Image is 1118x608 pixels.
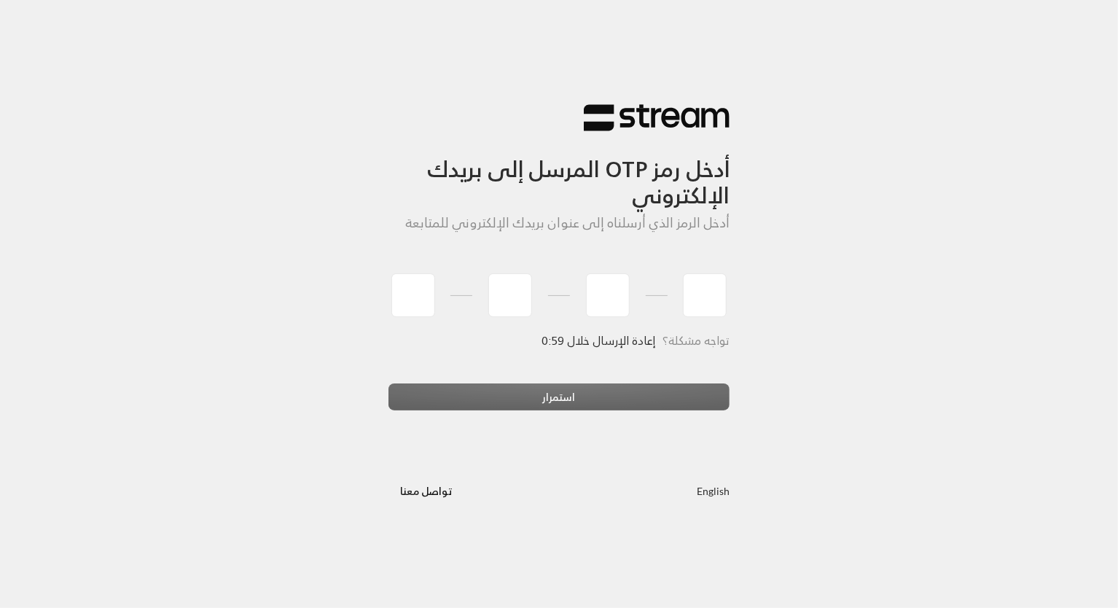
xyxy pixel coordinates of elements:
span: إعادة الإرسال خلال 0:59 [542,330,655,351]
a: تواصل معنا [388,482,465,500]
button: تواصل معنا [388,477,465,504]
h5: أدخل الرمز الذي أرسلناه إلى عنوان بريدك الإلكتروني للمتابعة [388,215,730,231]
h3: أدخل رمز OTP المرسل إلى بريدك الإلكتروني [388,132,730,208]
img: Stream Logo [584,104,730,132]
span: تواجه مشكلة؟ [662,330,730,351]
a: English [697,477,730,504]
